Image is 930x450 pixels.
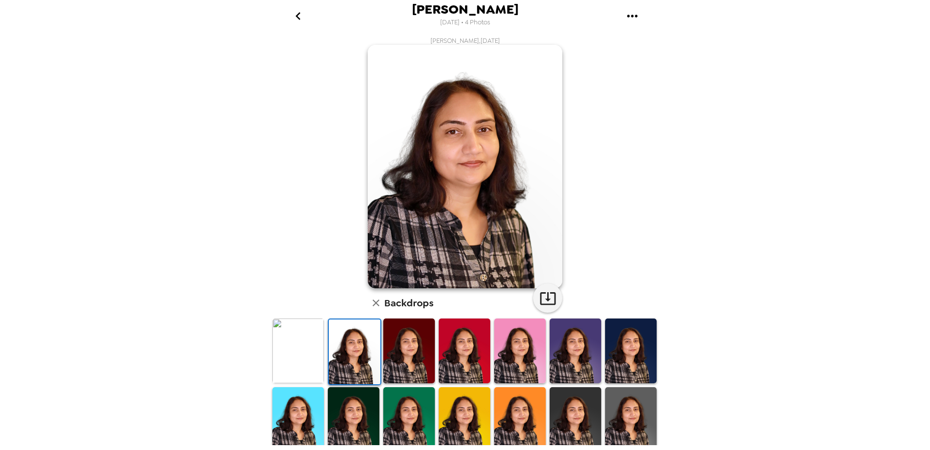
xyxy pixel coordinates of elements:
span: [PERSON_NAME] , [DATE] [430,37,500,45]
span: [DATE] • 4 Photos [440,16,490,29]
h6: Backdrops [384,295,433,311]
span: [PERSON_NAME] [412,3,519,16]
img: user [368,45,562,288]
img: Original [272,319,324,383]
